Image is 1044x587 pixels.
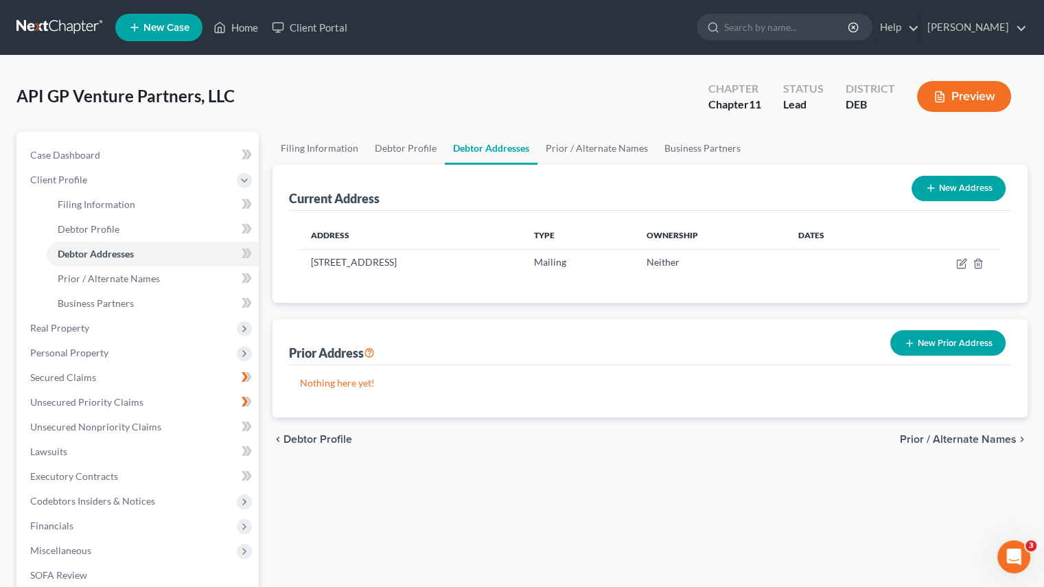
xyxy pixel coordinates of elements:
[917,81,1011,112] button: Preview
[30,470,118,482] span: Executory Contracts
[30,347,108,358] span: Personal Property
[30,421,161,433] span: Unsecured Nonpriority Claims
[16,86,235,106] span: API GP Venture Partners, LLC
[367,132,445,165] a: Debtor Profile
[30,149,100,161] span: Case Dashboard
[265,15,354,40] a: Client Portal
[787,222,887,249] th: Dates
[523,222,635,249] th: Type
[523,249,635,275] td: Mailing
[47,242,259,266] a: Debtor Addresses
[900,434,1028,445] button: Prior / Alternate Names chevron_right
[289,345,375,361] div: Prior Address
[47,217,259,242] a: Debtor Profile
[445,132,537,165] a: Debtor Addresses
[19,464,259,489] a: Executory Contracts
[289,190,380,207] div: Current Address
[635,222,787,249] th: Ownership
[30,174,87,185] span: Client Profile
[143,23,189,33] span: New Case
[300,249,523,275] td: [STREET_ADDRESS]
[58,248,134,260] span: Debtor Addresses
[783,81,824,97] div: Status
[873,15,919,40] a: Help
[19,390,259,415] a: Unsecured Priority Claims
[749,97,761,111] span: 11
[890,330,1006,356] button: New Prior Address
[58,198,135,210] span: Filing Information
[47,266,259,291] a: Prior / Alternate Names
[900,434,1017,445] span: Prior / Alternate Names
[783,97,824,113] div: Lead
[47,192,259,217] a: Filing Information
[58,297,134,309] span: Business Partners
[635,249,787,275] td: Neither
[920,15,1027,40] a: [PERSON_NAME]
[708,97,761,113] div: Chapter
[19,415,259,439] a: Unsecured Nonpriority Claims
[300,222,523,249] th: Address
[537,132,656,165] a: Prior / Alternate Names
[997,540,1030,573] iframe: Intercom live chat
[30,569,87,581] span: SOFA Review
[846,97,895,113] div: DEB
[19,143,259,168] a: Case Dashboard
[58,223,119,235] span: Debtor Profile
[272,132,367,165] a: Filing Information
[30,520,73,531] span: Financials
[30,446,67,457] span: Lawsuits
[724,14,850,40] input: Search by name...
[272,434,352,445] button: chevron_left Debtor Profile
[30,544,91,556] span: Miscellaneous
[272,434,283,445] i: chevron_left
[846,81,895,97] div: District
[58,273,160,284] span: Prior / Alternate Names
[30,495,155,507] span: Codebtors Insiders & Notices
[708,81,761,97] div: Chapter
[912,176,1006,201] button: New Address
[1017,434,1028,445] i: chevron_right
[1025,540,1036,551] span: 3
[300,376,1000,390] p: Nothing here yet!
[283,434,352,445] span: Debtor Profile
[19,365,259,390] a: Secured Claims
[30,371,96,383] span: Secured Claims
[656,132,749,165] a: Business Partners
[30,322,89,334] span: Real Property
[47,291,259,316] a: Business Partners
[30,396,143,408] span: Unsecured Priority Claims
[207,15,265,40] a: Home
[19,439,259,464] a: Lawsuits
